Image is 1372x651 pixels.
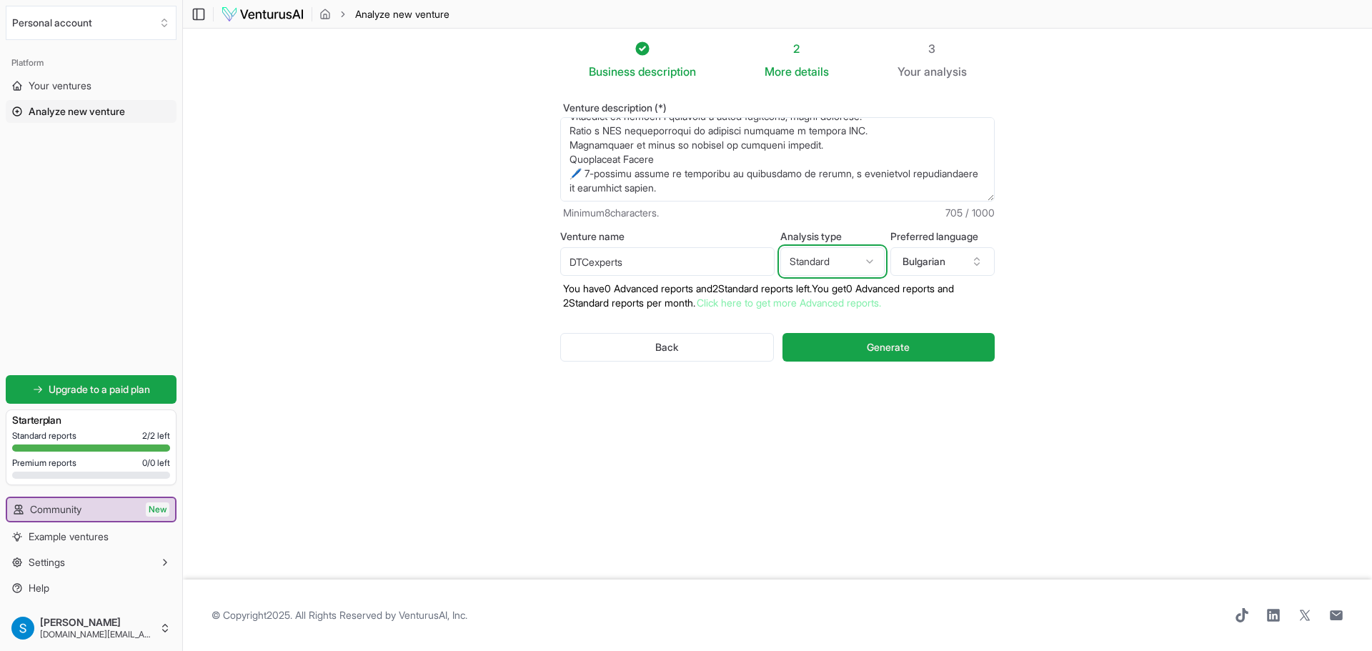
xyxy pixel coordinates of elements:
[563,206,659,220] span: Minimum 8 characters.
[29,581,49,595] span: Help
[12,413,170,427] h3: Starter plan
[560,103,995,113] label: Venture description (*)
[898,63,921,80] span: Your
[142,457,170,469] span: 0 / 0 left
[765,63,792,80] span: More
[560,117,995,202] textarea: LOR Ipsumd Sita – Consectet ad elitse doeiu t incid utlabo et 2 dolore, magna aliquaen adminimve ...
[6,375,177,404] a: Upgrade to a paid plan
[560,282,995,310] p: You have 0 Advanced reports and 2 Standard reports left. Y ou get 0 Advanced reports and 2 Standa...
[6,611,177,645] button: [PERSON_NAME][DOMAIN_NAME][EMAIL_ADDRESS][DOMAIN_NAME]
[49,382,150,397] span: Upgrade to a paid plan
[6,6,177,40] button: Select an organization
[212,608,467,622] span: © Copyright 2025 . All Rights Reserved by .
[6,51,177,74] div: Platform
[924,64,967,79] span: analysis
[560,247,775,276] input: Optional venture name
[7,498,175,521] a: CommunityNew
[146,502,169,517] span: New
[12,457,76,469] span: Premium reports
[560,333,774,362] button: Back
[6,100,177,123] a: Analyze new venture
[898,40,967,57] div: 3
[40,616,154,629] span: [PERSON_NAME]
[221,6,304,23] img: logo
[399,609,465,621] a: VenturusAI, Inc
[560,232,775,242] label: Venture name
[29,79,91,93] span: Your ventures
[697,297,881,309] a: Click here to get more Advanced reports.
[780,232,885,242] label: Analysis type
[782,333,995,362] button: Generate
[319,7,449,21] nav: breadcrumb
[355,7,449,21] span: Analyze new venture
[29,555,65,570] span: Settings
[890,247,995,276] button: Bulgarian
[589,63,635,80] span: Business
[29,530,109,544] span: Example ventures
[638,64,696,79] span: description
[6,551,177,574] button: Settings
[12,430,76,442] span: Standard reports
[6,525,177,548] a: Example ventures
[29,104,125,119] span: Analyze new venture
[890,232,995,242] label: Preferred language
[11,617,34,640] img: ACg8ocJEgUdSmjmyu6wDUa2cteu4sDjx2a6YEpBNUrn7I738LBeUdg=s96-c
[765,40,829,57] div: 2
[795,64,829,79] span: details
[6,74,177,97] a: Your ventures
[867,340,910,354] span: Generate
[30,502,81,517] span: Community
[945,206,995,220] span: 705 / 1000
[142,430,170,442] span: 2 / 2 left
[40,629,154,640] span: [DOMAIN_NAME][EMAIL_ADDRESS][DOMAIN_NAME]
[6,577,177,600] a: Help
